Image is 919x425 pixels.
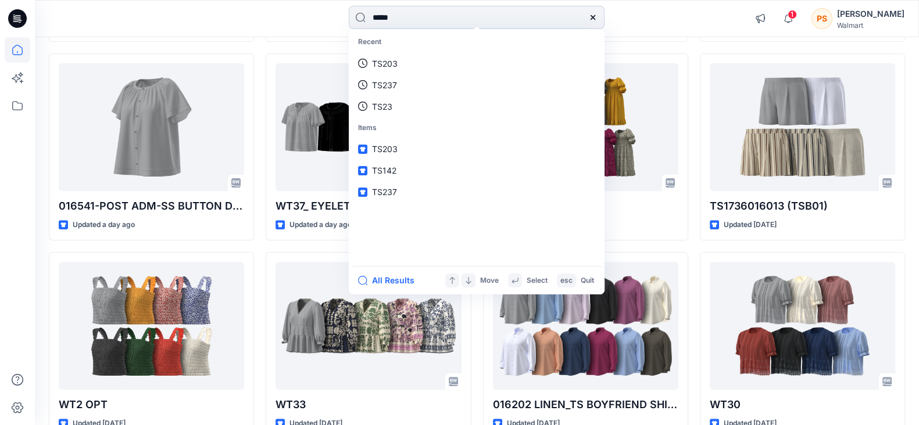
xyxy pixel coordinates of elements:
[837,21,904,30] div: Walmart
[527,275,548,287] p: Select
[351,138,602,160] a: TS203
[276,63,461,191] a: WT37_ EYELET FLUTTER SLEEVE
[560,275,573,287] p: esc
[59,63,244,191] a: 016541-POST ADM-SS BUTTON DOWN_FLT012
[493,397,678,413] p: 016202 LINEN_TS BOYFRIEND SHIRT
[724,219,777,231] p: Updated [DATE]
[788,10,797,19] span: 1
[710,198,895,214] p: TS1736016013 (TSB01)
[372,144,398,154] span: TS203
[372,187,397,197] span: TS237
[59,198,244,214] p: 016541-POST ADM-SS BUTTON DOWN_FLT012
[372,57,398,70] p: TS203
[351,181,602,203] a: TS237
[351,53,602,74] a: TS203
[351,31,602,53] p: Recent
[710,397,895,413] p: WT30
[372,165,396,175] span: TS142
[276,262,461,390] a: WT33
[59,397,244,413] p: WT2 OPT
[372,100,392,113] p: TS23
[289,219,352,231] p: Updated a day ago
[710,262,895,390] a: WT30
[351,117,602,139] p: Items
[710,63,895,191] a: TS1736016013 (TSB01)
[480,275,499,287] p: Move
[351,160,602,181] a: TS142
[358,273,422,287] button: All Results
[276,397,461,413] p: WT33
[811,8,832,29] div: PS
[351,96,602,117] a: TS23
[73,219,135,231] p: Updated a day ago
[276,198,461,214] p: WT37_ EYELET FLUTTER SLEEVE
[59,262,244,390] a: WT2 OPT
[372,79,397,91] p: TS237
[351,74,602,96] a: TS237
[581,275,594,287] p: Quit
[493,262,678,390] a: 016202 LINEN_TS BOYFRIEND SHIRT
[837,7,904,21] div: [PERSON_NAME]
